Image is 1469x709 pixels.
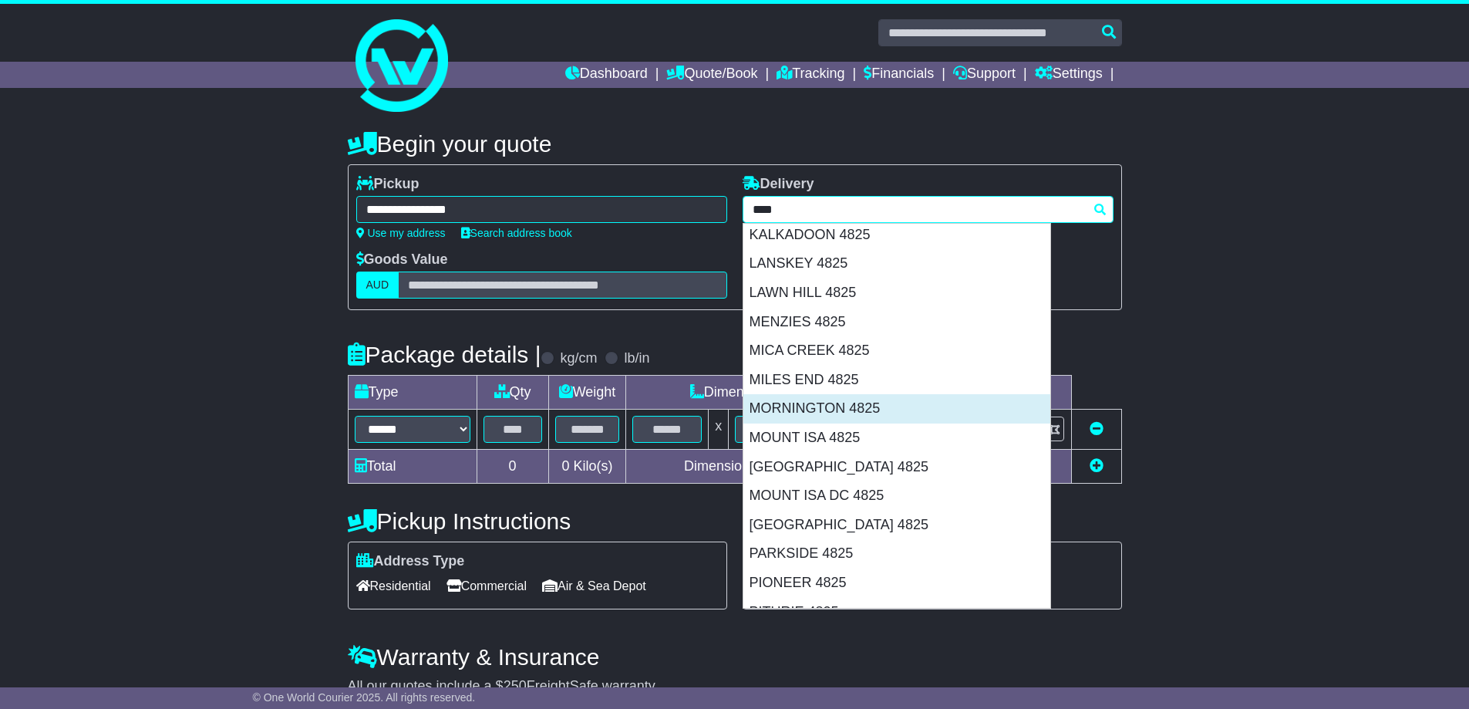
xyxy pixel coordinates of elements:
a: Remove this item [1090,421,1103,437]
a: Dashboard [565,62,648,88]
td: x [709,410,729,450]
td: Dimensions (L x W x H) [626,376,913,410]
span: 0 [561,458,569,474]
label: lb/in [624,350,649,367]
div: MICA CREEK 4825 [743,336,1050,366]
td: Qty [477,376,548,410]
div: All our quotes include a $ FreightSafe warranty. [348,678,1122,695]
div: MOUNT ISA 4825 [743,424,1050,453]
label: Goods Value [356,252,448,268]
a: Quote/Book [666,62,757,88]
div: [GEOGRAPHIC_DATA] 4825 [743,511,1050,540]
h4: Pickup Instructions [348,508,727,534]
a: Settings [1035,62,1103,88]
a: Add new item [1090,458,1103,474]
div: LAWN HILL 4825 [743,279,1050,308]
h4: Warranty & Insurance [348,644,1122,670]
a: Tracking [777,62,844,88]
span: Residential [356,574,431,598]
div: KALKADOON 4825 [743,221,1050,250]
a: Support [953,62,1016,88]
td: Type [348,376,477,410]
a: Use my address [356,227,446,239]
span: Air & Sea Depot [542,574,646,598]
div: MORNINGTON 4825 [743,394,1050,424]
div: [GEOGRAPHIC_DATA] 4825 [743,453,1050,482]
typeahead: Please provide city [743,196,1114,223]
label: kg/cm [560,350,597,367]
td: Kilo(s) [548,450,626,484]
td: 0 [477,450,548,484]
h4: Package details | [348,342,541,367]
div: MENZIES 4825 [743,308,1050,337]
span: Commercial [446,574,527,598]
span: 250 [504,678,527,694]
td: Dimensions in Centimetre(s) [626,450,913,484]
label: Pickup [356,176,419,193]
label: Address Type [356,553,465,570]
a: Financials [864,62,934,88]
h4: Begin your quote [348,131,1122,157]
div: PARKSIDE 4825 [743,539,1050,569]
div: LANSKEY 4825 [743,249,1050,279]
label: AUD [356,272,399,299]
td: Weight [548,376,626,410]
a: Search address book [461,227,572,239]
div: PITURIE 4825 [743,598,1050,627]
label: Delivery [743,176,814,193]
td: Total [348,450,477,484]
div: MILES END 4825 [743,366,1050,395]
div: PIONEER 4825 [743,569,1050,598]
div: MOUNT ISA DC 4825 [743,481,1050,511]
span: © One World Courier 2025. All rights reserved. [253,691,476,704]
